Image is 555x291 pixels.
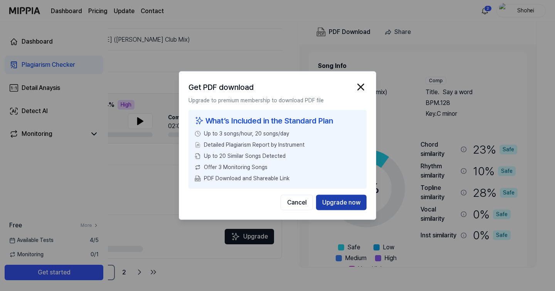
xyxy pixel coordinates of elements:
img: File Select [195,142,201,148]
div: What’s Included in the Standard Plan [195,115,360,127]
span: Offer 3 Monitoring Songs [204,163,267,171]
h2: Get PDF download [188,81,254,93]
img: PDF Download [195,175,201,181]
span: PDF Download and Shareable Link [204,174,289,183]
span: Detailed Plagiarism Report by Instrument [204,141,304,149]
button: Upgrade now [316,195,367,210]
img: sparkles icon [195,115,204,127]
button: Cancel [281,195,313,210]
span: Up to 3 songs/hour, 20 songs/day [204,130,289,138]
span: Up to 20 Similar Songs Detected [204,152,286,160]
img: close [355,81,367,93]
p: Upgrade to premium membership to download PDF file [188,96,367,104]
